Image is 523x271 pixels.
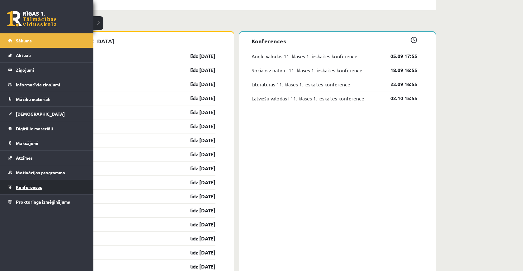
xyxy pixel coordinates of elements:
[8,165,86,180] a: Motivācijas programma
[381,80,417,88] a: 23.09 16:55
[179,221,215,228] a: līdz [DATE]
[8,107,86,121] a: [DEMOGRAPHIC_DATA]
[40,20,433,28] p: Tuvākās aktivitātes
[179,66,215,74] a: līdz [DATE]
[16,38,32,43] span: Sākums
[16,155,33,161] span: Atzīmes
[179,249,215,256] a: līdz [DATE]
[179,193,215,200] a: līdz [DATE]
[179,109,215,116] a: līdz [DATE]
[8,48,86,62] a: Aktuāli
[381,94,417,102] a: 02.10 15:55
[8,33,86,48] a: Sākums
[8,136,86,150] a: Maksājumi
[252,37,417,45] p: Konferences
[179,137,215,144] a: līdz [DATE]
[179,94,215,102] a: līdz [DATE]
[8,63,86,77] a: Ziņojumi
[179,151,215,158] a: līdz [DATE]
[7,11,57,27] a: Rīgas 1. Tālmācības vidusskola
[179,207,215,214] a: līdz [DATE]
[8,151,86,165] a: Atzīmes
[179,235,215,242] a: līdz [DATE]
[16,199,70,205] span: Proktoringa izmēģinājums
[179,80,215,88] a: līdz [DATE]
[8,121,86,136] a: Digitālie materiāli
[16,63,86,77] legend: Ziņojumi
[8,77,86,92] a: Informatīvie ziņojumi
[381,52,417,60] a: 05.09 17:55
[179,52,215,60] a: līdz [DATE]
[16,170,65,175] span: Motivācijas programma
[8,195,86,209] a: Proktoringa izmēģinājums
[252,80,350,88] a: Literatūras 11. klases 1. ieskaites konference
[179,179,215,186] a: līdz [DATE]
[16,111,65,117] span: [DEMOGRAPHIC_DATA]
[16,96,50,102] span: Mācību materiāli
[179,123,215,130] a: līdz [DATE]
[252,94,364,102] a: Latviešu valodas I 11. klases 1. ieskaites konference
[16,77,86,92] legend: Informatīvie ziņojumi
[252,66,362,74] a: Sociālo zinātņu I 11. klases 1. ieskaites konference
[179,263,215,270] a: līdz [DATE]
[16,126,53,131] span: Digitālie materiāli
[179,165,215,172] a: līdz [DATE]
[8,180,86,194] a: Konferences
[16,136,86,150] legend: Maksājumi
[8,92,86,106] a: Mācību materiāli
[16,52,31,58] span: Aktuāli
[16,184,42,190] span: Konferences
[381,66,417,74] a: 18.09 16:55
[50,37,215,45] p: [DEMOGRAPHIC_DATA]
[252,52,357,60] a: Angļu valodas 11. klases 1. ieskaites konference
